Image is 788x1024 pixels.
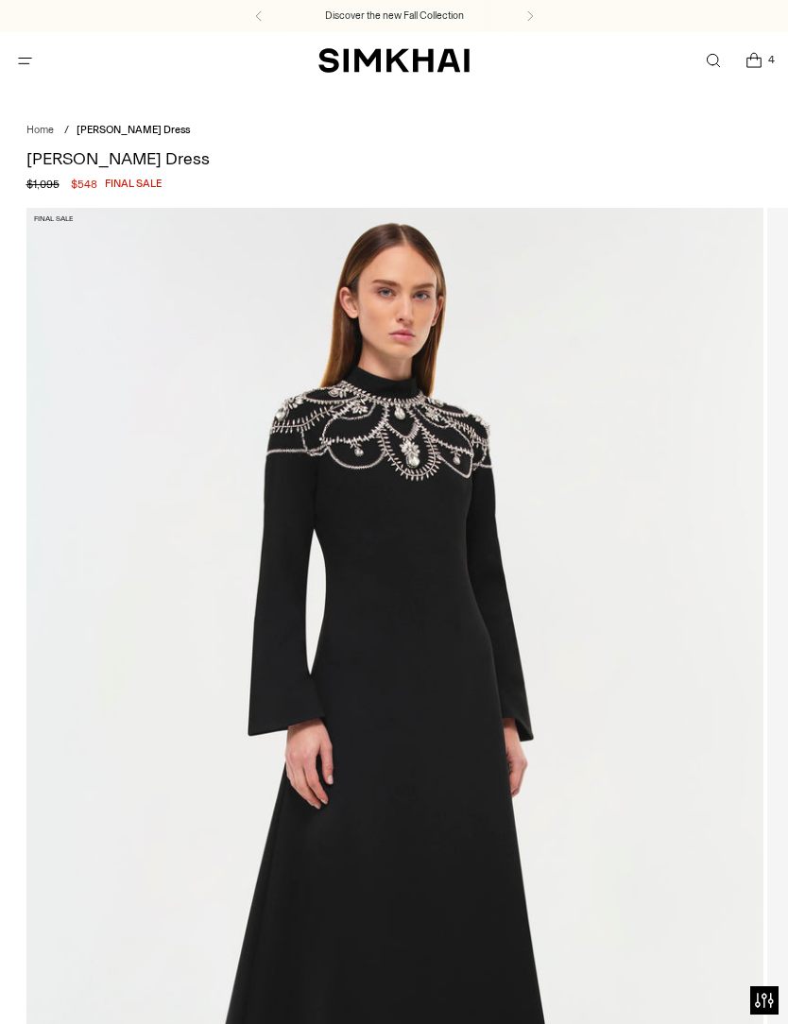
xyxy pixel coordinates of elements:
a: Home [26,124,54,136]
span: $548 [71,176,97,193]
a: Open search modal [694,42,732,80]
span: 4 [763,51,780,68]
span: [PERSON_NAME] Dress [77,124,190,136]
a: SIMKHAI [318,47,470,75]
button: Open menu modal [6,42,44,80]
nav: breadcrumbs [26,123,762,139]
h1: [PERSON_NAME] Dress [26,150,762,167]
div: / [64,123,69,139]
s: $1,095 [26,176,60,193]
a: Discover the new Fall Collection [325,9,464,24]
a: Open cart modal [734,42,773,80]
